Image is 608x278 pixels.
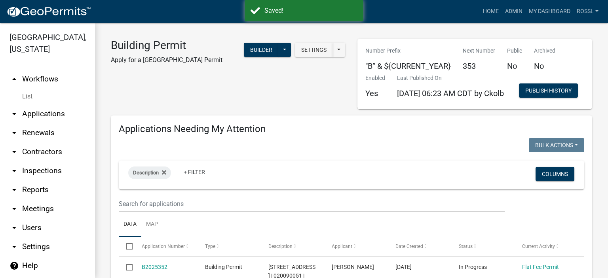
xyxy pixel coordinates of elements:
h5: No [507,61,522,71]
p: Archived [534,47,555,55]
a: Data [119,212,141,237]
span: Description [268,244,293,249]
i: help [9,261,19,270]
span: Date Created [395,244,423,249]
i: arrow_drop_down [9,166,19,176]
span: Gina Gullickson [332,264,374,270]
i: arrow_drop_down [9,128,19,138]
datatable-header-cell: Status [451,237,515,256]
button: Bulk Actions [529,138,584,152]
span: Building Permit [205,264,242,270]
p: Number Prefix [365,47,451,55]
span: Current Activity [522,244,555,249]
datatable-header-cell: Description [261,237,324,256]
span: Application Number [142,244,185,249]
datatable-header-cell: Select [119,237,134,256]
p: Enabled [365,74,385,82]
p: Apply for a [GEOGRAPHIC_DATA] Permit [111,55,222,65]
p: Last Published On [397,74,504,82]
h5: 353 [463,61,495,71]
i: arrow_drop_down [9,185,19,195]
i: arrow_drop_up [9,74,19,84]
a: My Dashboard [526,4,574,19]
i: arrow_drop_down [9,109,19,119]
datatable-header-cell: Date Created [388,237,451,256]
button: Columns [536,167,574,181]
datatable-header-cell: Application Number [134,237,197,256]
div: Saved! [264,6,357,15]
p: Next Number [463,47,495,55]
h5: No [534,61,555,71]
span: 09/23/2025 [395,264,412,270]
a: Admin [502,4,526,19]
button: Builder [244,43,279,57]
h5: Yes [365,89,385,98]
h3: Building Permit [111,39,222,52]
input: Search for applications [119,196,505,212]
a: RossL [574,4,602,19]
a: + Filter [177,165,211,179]
a: B2025352 [142,264,167,270]
datatable-header-cell: Applicant [324,237,388,256]
span: In Progress [459,264,487,270]
h5: "B” & ${CURRENT_YEAR} [365,61,451,71]
button: Settings [295,43,333,57]
i: arrow_drop_down [9,147,19,157]
button: Publish History [519,83,578,98]
i: arrow_drop_down [9,223,19,233]
datatable-header-cell: Current Activity [515,237,578,256]
span: [DATE] 06:23 AM CDT by Ckolb [397,89,504,98]
a: Map [141,212,163,237]
i: arrow_drop_down [9,204,19,214]
span: Description [133,170,159,176]
p: Public [507,47,522,55]
span: Applicant [332,244,352,249]
h4: Applications Needing My Attention [119,123,584,135]
a: Flat Fee Permit [522,264,559,270]
wm-modal-confirm: Workflow Publish History [519,88,578,95]
a: Home [480,4,502,19]
i: arrow_drop_down [9,242,19,252]
datatable-header-cell: Type [198,237,261,256]
span: Type [205,244,215,249]
span: Status [459,244,473,249]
